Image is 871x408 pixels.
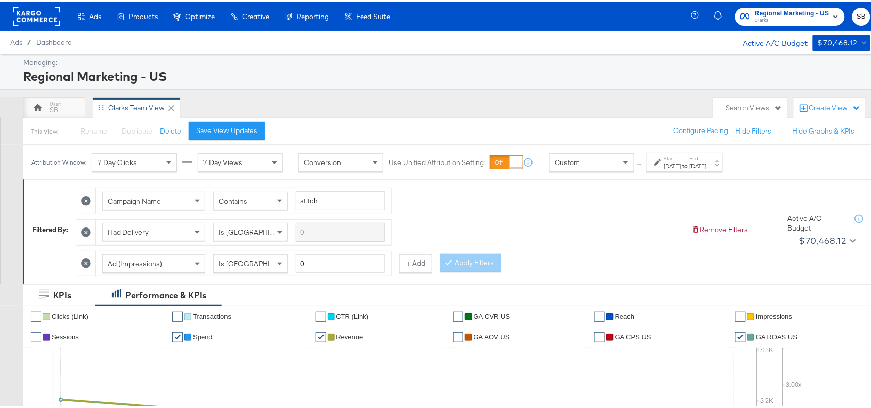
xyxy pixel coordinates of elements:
a: ✔ [316,309,326,320]
label: End: [690,153,707,160]
button: $70,468.12 [813,32,870,49]
span: Regional Marketing - US [755,6,829,17]
a: ✔ [172,330,183,340]
span: / [22,36,36,44]
span: Ads [10,36,22,44]
span: Had Delivery [108,225,149,235]
span: GA AOV US [474,331,510,339]
input: Enter a search term [296,221,385,240]
span: Is [GEOGRAPHIC_DATA] [219,225,298,235]
span: Impressions [756,311,792,318]
span: 7 Day Views [203,156,243,165]
div: Performance & KPIs [125,287,206,299]
button: Hide Filters [736,124,772,134]
div: Attribution Window: [31,157,87,164]
input: Enter a search term [296,189,385,208]
div: This View: [31,125,58,134]
span: Rename [80,124,107,134]
span: Feed Suite [356,10,390,19]
div: SB [50,103,58,113]
a: ✔ [594,330,605,340]
div: Save View Updates [196,124,257,134]
div: Drag to reorder tab [98,103,104,108]
div: Active A/C Budget [732,32,808,48]
label: Use Unified Attribution Setting: [389,156,486,166]
input: Enter a number [296,252,385,271]
a: ✔ [316,330,326,340]
span: Sessions [52,331,79,339]
button: + Add [399,252,432,271]
span: Spend [193,331,213,339]
div: $70,468.12 [818,35,858,47]
button: $70,468.12 [795,231,858,247]
div: Active A/C Budget [788,211,845,231]
a: ✔ [172,309,183,320]
div: KPIs [53,287,71,299]
a: ✔ [31,309,41,320]
span: Reporting [297,10,329,19]
div: Regional Marketing - US [23,66,868,83]
button: SB [852,6,870,24]
span: Optimize [185,10,215,19]
span: Products [128,10,158,19]
span: GA CVR US [474,311,510,318]
strong: to [681,160,690,168]
div: Managing: [23,56,868,66]
div: Search Views [726,101,782,111]
span: Reach [615,311,635,318]
div: [DATE] [690,160,707,168]
button: Configure Pacing [667,120,736,138]
a: ✔ [594,309,605,320]
button: Save View Updates [189,120,265,138]
span: Contains [219,194,247,204]
button: Hide Graphs & KPIs [793,124,855,134]
button: Remove Filters [692,223,748,233]
div: Clarks Team View [108,101,165,111]
span: Is [GEOGRAPHIC_DATA] [219,257,298,266]
a: ✔ [453,330,463,340]
button: Regional Marketing - USClarks [735,6,845,24]
span: Transactions [193,311,231,318]
span: SB [857,9,866,21]
a: ✔ [735,309,746,320]
span: Clarks [755,14,829,23]
span: GA ROAS US [756,331,797,339]
span: Ads [89,10,101,19]
span: Campaign Name [108,194,161,204]
a: ✔ [453,309,463,320]
span: Custom [555,156,580,165]
span: ↑ [635,160,645,164]
a: ✔ [735,330,746,340]
button: Delete [160,124,181,134]
div: Filtered By: [32,223,68,233]
span: Duplicate [122,124,152,134]
div: [DATE] [664,160,681,168]
div: Create View [809,101,861,111]
span: Revenue [336,331,363,339]
span: Ad (Impressions) [108,257,162,266]
label: Start: [664,153,681,160]
span: 7 Day Clicks [98,156,137,165]
a: ✔ [31,330,41,340]
span: Conversion [304,156,341,165]
span: Clicks (Link) [52,311,88,318]
a: Dashboard [36,36,72,44]
span: GA CPS US [615,331,651,339]
div: $70,468.12 [799,231,846,247]
span: CTR (Link) [336,311,369,318]
span: Creative [242,10,269,19]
